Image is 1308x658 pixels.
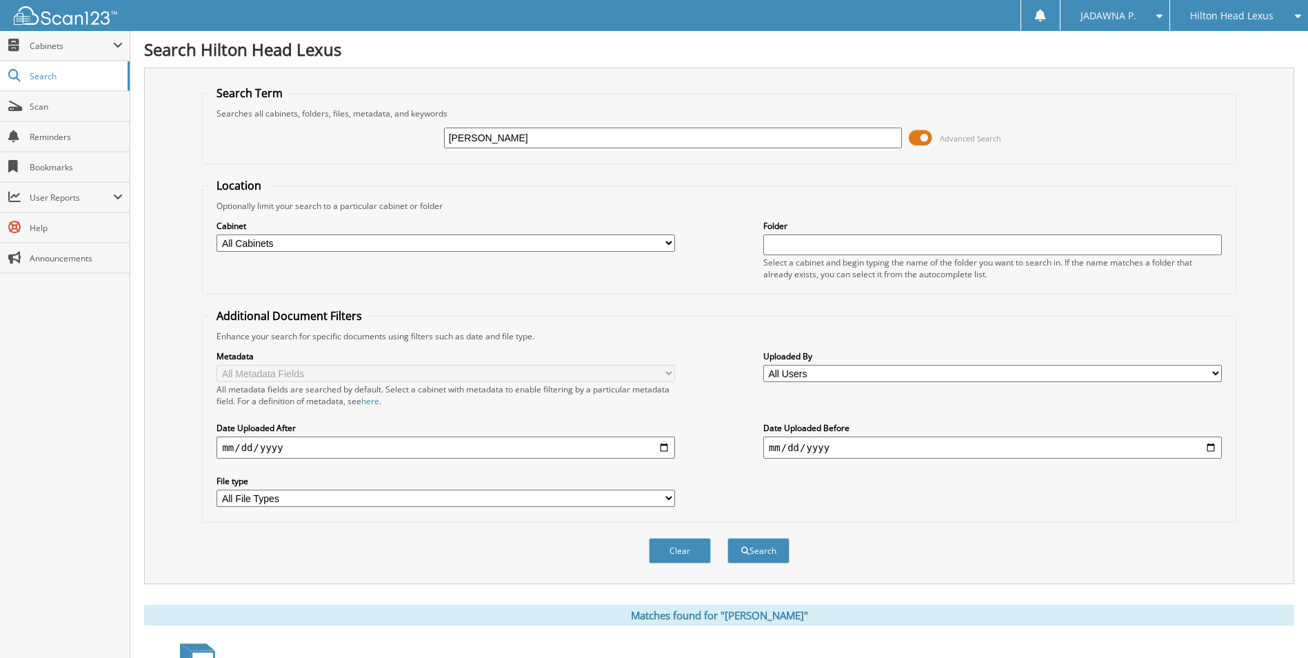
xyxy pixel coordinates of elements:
span: Reminders [30,131,123,143]
span: User Reports [30,192,113,203]
span: Scan [30,101,123,112]
div: Enhance your search for specific documents using filters such as date and file type. [210,330,1228,342]
span: Bookmarks [30,161,123,173]
div: Select a cabinet and begin typing the name of the folder you want to search in. If the name match... [763,257,1222,280]
div: All metadata fields are searched by default. Select a cabinet with metadata to enable filtering b... [217,383,675,407]
label: Cabinet [217,220,675,232]
label: Folder [763,220,1222,232]
legend: Search Term [210,86,290,101]
label: File type [217,475,675,487]
input: end [763,437,1222,459]
label: Uploaded By [763,350,1222,362]
span: Help [30,222,123,234]
button: Search [727,538,789,564]
span: Search [30,70,121,82]
a: here [361,395,379,407]
button: Clear [649,538,711,564]
span: Cabinets [30,40,113,52]
span: Hilton Head Lexus [1190,12,1274,20]
input: start [217,437,675,459]
h1: Search Hilton Head Lexus [144,38,1294,61]
span: Announcements [30,252,123,264]
div: Optionally limit your search to a particular cabinet or folder [210,200,1228,212]
label: Metadata [217,350,675,362]
img: scan123-logo-white.svg [14,6,117,25]
label: Date Uploaded Before [763,422,1222,434]
label: Date Uploaded After [217,422,675,434]
span: Advanced Search [940,133,1001,143]
legend: Location [210,178,268,193]
div: Matches found for "[PERSON_NAME]" [144,605,1294,626]
legend: Additional Document Filters [210,308,369,323]
div: Searches all cabinets, folders, files, metadata, and keywords [210,108,1228,119]
span: JADAWNA P. [1080,12,1136,20]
